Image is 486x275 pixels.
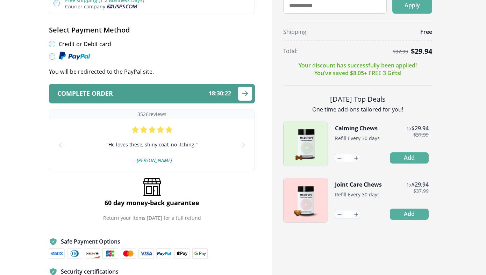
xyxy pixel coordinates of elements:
[57,90,113,97] span: Complete order
[393,49,408,55] span: $ 37.99
[335,181,382,188] button: Joint Care Chews
[49,68,255,75] p: You will be redirected to the PayPal site.
[412,181,429,188] span: $ 29.94
[132,157,172,164] span: — [PERSON_NAME]
[138,248,154,259] img: visa
[283,28,308,36] span: Shipping:
[335,191,380,198] span: Refill Every 30 days
[209,90,231,97] span: 18 : 30 : 22
[413,188,429,194] span: $ 37.99
[335,135,380,142] span: Refill Every 30 days
[284,178,328,222] img: Joint Care Chews
[61,238,120,245] h4: Safe Payment Options
[65,3,107,10] span: Courier company:
[238,119,246,171] button: next-slide
[67,248,83,259] img: diners-club
[174,248,190,259] img: apple
[420,28,432,36] span: Free
[107,141,198,149] span: “ He loves these, shiny coat, no itching. ”
[137,111,166,117] p: 3526 reviews
[413,132,429,138] span: $ 37.99
[49,248,64,259] img: amex
[156,248,172,259] img: paypal
[283,106,432,113] p: One time add-ons tailored for you!
[283,47,298,55] span: Total:
[59,40,111,48] label: Credit or Debit card
[103,215,201,221] p: Return your items [DATE] for a full refund
[105,198,199,207] h1: 60 day money-back guarantee
[121,248,136,259] img: mastercard
[406,125,412,132] span: 1 x
[107,5,138,8] img: Usps courier company
[192,248,208,259] img: google
[406,181,412,188] span: 1 x
[335,124,378,132] button: Calming Chews
[411,46,432,56] span: $ 29.94
[412,124,429,132] span: $ 29.94
[58,119,66,171] button: prev-slide
[299,61,417,77] p: Your discount has successfully been applied! You’ve saved $ 8.05 + FREE 3 Gifts!
[59,51,90,60] img: Paypal
[390,209,429,220] button: Add
[49,84,255,103] button: Complete order18:30:22
[102,248,118,259] img: jcb
[85,248,100,259] img: discover
[390,152,429,164] button: Add
[284,122,328,166] img: Calming Chews
[49,25,255,35] h2: Select Payment Method
[283,94,432,104] h2: [DATE] Top Deals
